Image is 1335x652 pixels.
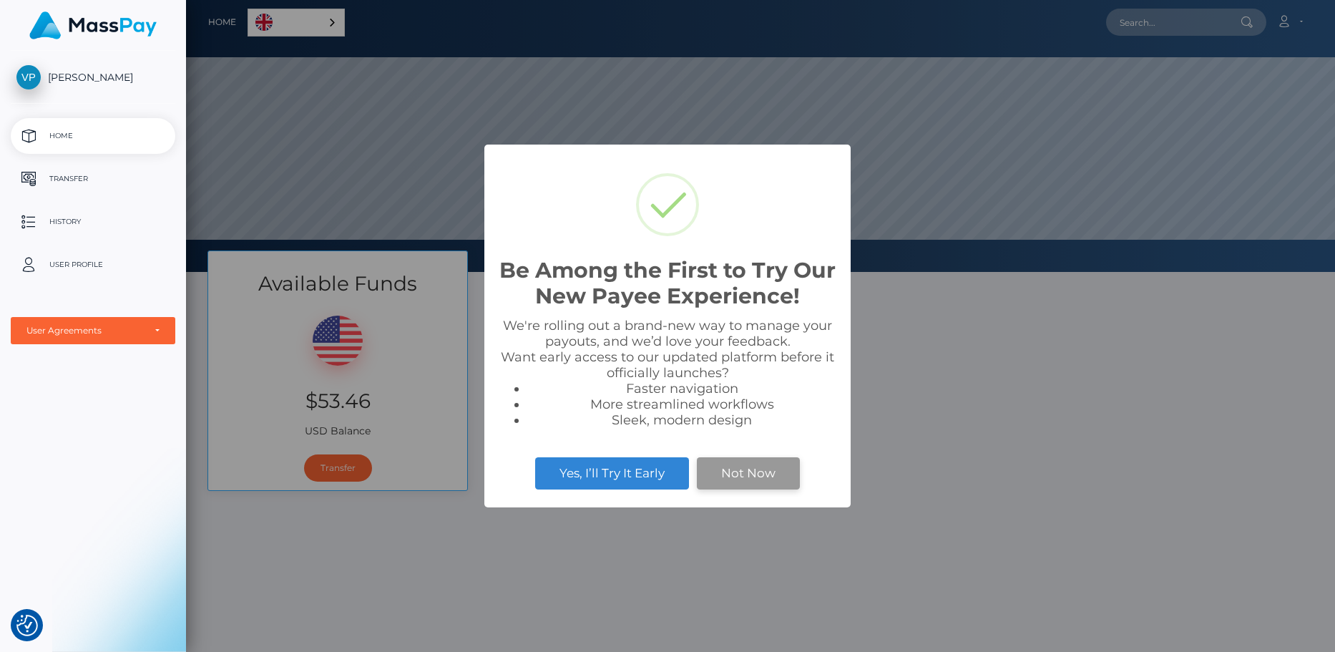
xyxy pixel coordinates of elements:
button: Consent Preferences [16,615,38,636]
img: MassPay [29,11,157,39]
div: User Agreements [26,325,144,336]
p: History [16,211,170,233]
button: User Agreements [11,317,175,344]
button: Not Now [697,457,800,489]
p: Home [16,125,170,147]
span: [PERSON_NAME] [11,71,175,84]
h2: Be Among the First to Try Our New Payee Experience! [499,258,836,309]
li: Faster navigation [527,381,836,396]
button: Yes, I’ll Try It Early [535,457,689,489]
p: User Profile [16,254,170,276]
div: We're rolling out a brand-new way to manage your payouts, and we’d love your feedback. Want early... [499,318,836,428]
img: Revisit consent button [16,615,38,636]
li: Sleek, modern design [527,412,836,428]
p: Transfer [16,168,170,190]
li: More streamlined workflows [527,396,836,412]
